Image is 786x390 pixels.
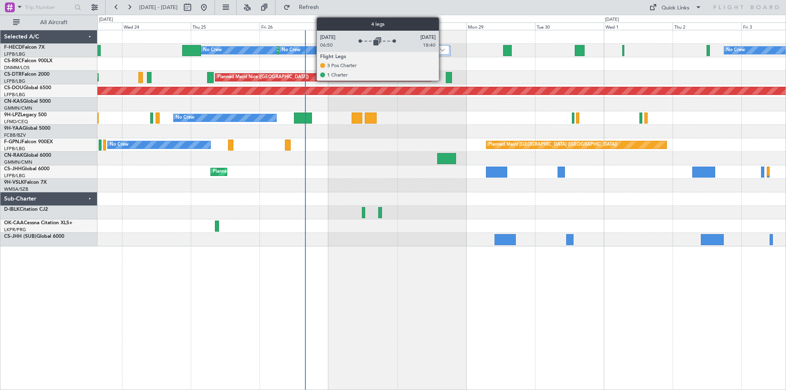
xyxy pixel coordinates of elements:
[9,16,89,29] button: All Aircraft
[328,23,397,30] div: Sat 27
[604,23,673,30] div: Wed 1
[4,167,22,171] span: CS-JHH
[4,99,23,104] span: CN-KAS
[292,5,326,10] span: Refresh
[605,16,619,23] div: [DATE]
[4,126,23,131] span: 9H-YAA
[4,113,20,117] span: 9H-LPZ
[282,44,300,56] div: No Crew
[176,112,194,124] div: No Crew
[645,1,706,14] button: Quick Links
[4,51,25,57] a: LFPB/LBG
[466,23,535,30] div: Mon 29
[4,207,48,212] a: D-IBLKCitation CJ2
[4,186,28,192] a: WMSA/SZB
[21,20,86,25] span: All Aircraft
[4,113,47,117] a: 9H-LPZLegacy 500
[4,234,64,239] a: CS-JHH (SUB)Global 6000
[4,92,25,98] a: LFPB/LBG
[4,221,72,225] a: OK-CAACessna Citation XLS+
[4,99,51,104] a: CN-KASGlobal 5000
[4,180,47,185] a: 9H-VSLKFalcon 7X
[203,44,222,56] div: No Crew
[662,4,689,12] div: Quick Links
[4,167,50,171] a: CS-JHHGlobal 6000
[4,72,50,77] a: CS-DTRFalcon 2000
[4,126,50,131] a: 9H-YAAGlobal 5000
[4,221,24,225] span: OK-CAA
[99,16,113,23] div: [DATE]
[213,166,342,178] div: Planned Maint [GEOGRAPHIC_DATA] ([GEOGRAPHIC_DATA])
[4,146,25,152] a: LFPB/LBG
[4,65,29,71] a: DNMM/LOS
[673,23,741,30] div: Thu 2
[4,173,25,179] a: LFPB/LBG
[98,71,140,83] div: Planned Maint Sofia
[4,72,22,77] span: CS-DTR
[726,44,745,56] div: No Crew
[4,86,51,90] a: CS-DOUGlobal 6500
[25,1,72,14] input: Trip Number
[4,119,28,125] a: LFMD/CEQ
[217,71,309,83] div: Planned Maint Nice ([GEOGRAPHIC_DATA])
[122,23,191,30] div: Wed 24
[4,140,22,144] span: F-GPNJ
[4,132,26,138] a: FCBB/BZV
[4,159,32,165] a: GMMN/CMN
[191,23,260,30] div: Thu 25
[4,45,22,50] span: F-HECD
[535,23,604,30] div: Tue 30
[4,105,32,111] a: GMMN/CMN
[4,207,20,212] span: D-IBLK
[398,23,466,30] div: Sun 28
[260,23,328,30] div: Fri 26
[4,78,25,84] a: LFPB/LBG
[4,180,24,185] span: 9H-VSLK
[4,153,23,158] span: CN-RAK
[488,139,617,151] div: Planned Maint [GEOGRAPHIC_DATA] ([GEOGRAPHIC_DATA])
[280,1,329,14] button: Refresh
[4,227,26,233] a: LKPR/PRG
[4,86,23,90] span: CS-DOU
[440,48,445,52] img: arrow-gray.svg
[4,140,53,144] a: F-GPNJFalcon 900EX
[4,153,51,158] a: CN-RAKGlobal 6000
[139,4,178,11] span: [DATE] - [DATE]
[4,45,45,50] a: F-HECDFalcon 7X
[4,59,22,63] span: CS-RRC
[4,59,52,63] a: CS-RRCFalcon 900LX
[110,139,129,151] div: No Crew
[4,234,36,239] span: CS-JHH (SUB)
